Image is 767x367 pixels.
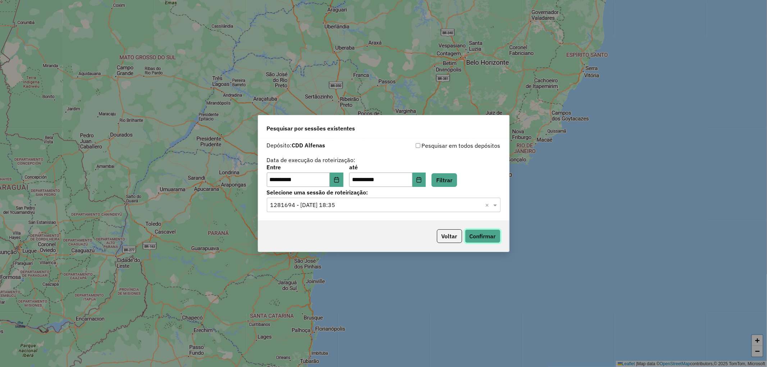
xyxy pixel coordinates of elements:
[330,173,343,187] button: Choose Date
[465,229,501,243] button: Confirmar
[292,142,325,149] strong: CDD Alfenas
[267,141,325,150] label: Depósito:
[384,141,501,150] div: Pesquisar em todos depósitos
[267,124,355,133] span: Pesquisar por sessões existentes
[412,173,426,187] button: Choose Date
[485,201,492,209] span: Clear all
[267,188,501,197] label: Selecione uma sessão de roteirização:
[349,163,426,171] label: até
[267,163,343,171] label: Entre
[432,173,457,187] button: Filtrar
[437,229,462,243] button: Voltar
[267,156,356,164] label: Data de execução da roteirização:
